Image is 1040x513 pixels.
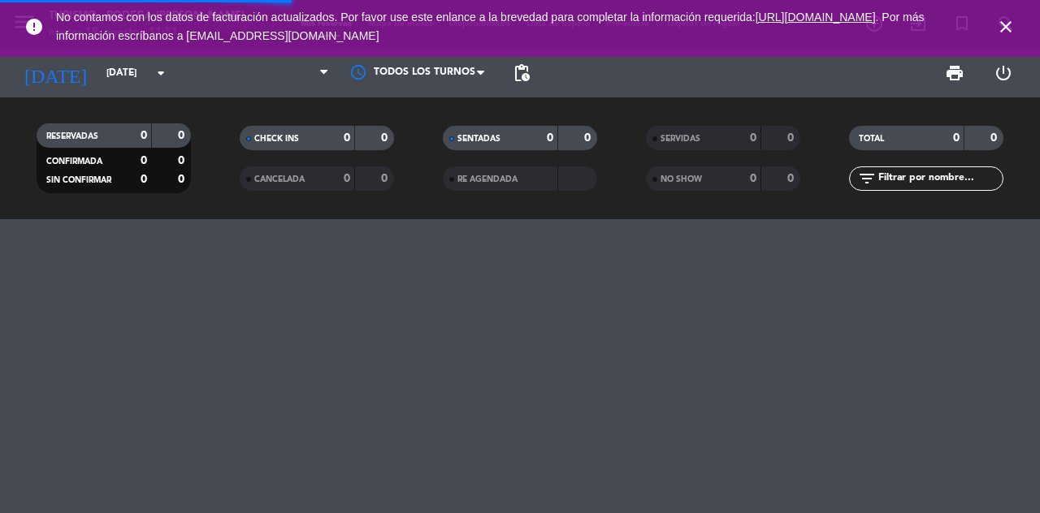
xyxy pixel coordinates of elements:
[254,135,299,143] span: CHECK INS
[46,176,111,184] span: SIN CONFIRMAR
[750,173,756,184] strong: 0
[787,173,797,184] strong: 0
[344,173,350,184] strong: 0
[457,175,518,183] span: RE AGENDADA
[547,132,553,144] strong: 0
[141,130,147,141] strong: 0
[344,132,350,144] strong: 0
[661,175,702,183] span: NO SHOW
[945,63,964,83] span: print
[46,132,98,140] span: RESERVADAS
[584,132,594,144] strong: 0
[56,11,924,42] span: No contamos con los datos de facturación actualizados. Por favor use este enlance a la brevedad p...
[178,130,188,141] strong: 0
[996,17,1016,37] i: close
[979,49,1028,97] div: LOG OUT
[750,132,756,144] strong: 0
[990,132,1000,144] strong: 0
[756,11,876,24] a: [URL][DOMAIN_NAME]
[254,175,305,183] span: CANCELADA
[56,11,924,42] a: . Por más información escríbanos a [EMAIL_ADDRESS][DOMAIN_NAME]
[151,63,171,83] i: arrow_drop_down
[381,173,391,184] strong: 0
[859,135,884,143] span: TOTAL
[661,135,700,143] span: SERVIDAS
[877,170,1003,188] input: Filtrar por nombre...
[46,157,102,166] span: CONFIRMADA
[141,174,147,185] strong: 0
[994,63,1013,83] i: power_settings_new
[953,132,960,144] strong: 0
[787,132,797,144] strong: 0
[178,155,188,166] strong: 0
[381,132,391,144] strong: 0
[457,135,500,143] span: SENTADAS
[857,169,877,188] i: filter_list
[512,63,531,83] span: pending_actions
[141,155,147,166] strong: 0
[24,17,44,37] i: error
[12,55,98,91] i: [DATE]
[178,174,188,185] strong: 0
